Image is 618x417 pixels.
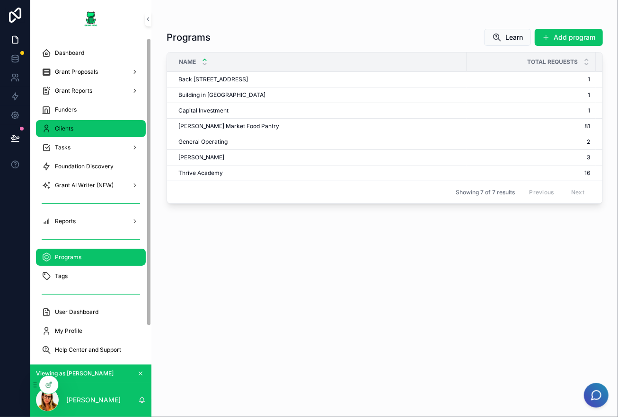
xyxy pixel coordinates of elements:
[527,58,578,66] span: Total Requests
[83,11,98,26] img: App logo
[484,29,531,46] button: Learn
[178,76,248,83] span: Back [STREET_ADDRESS]
[36,341,146,358] a: Help Center and Support
[456,189,515,196] span: Showing 7 of 7 results
[55,346,121,354] span: Help Center and Support
[55,68,98,76] span: Grant Proposals
[55,253,81,261] span: Programs
[55,182,114,189] span: Grant AI Writer (NEW)
[472,76,590,83] a: 1
[36,213,146,230] a: Reports
[55,217,76,225] span: Reports
[66,395,121,405] p: [PERSON_NAME]
[55,327,82,335] span: My Profile
[178,107,461,114] a: Capital Investment
[36,44,146,61] a: Dashboard
[55,308,98,316] span: User Dashboard
[178,169,223,177] span: Thrive Academy
[505,33,523,42] span: Learn
[30,38,151,365] div: scrollable content
[178,122,279,130] span: [PERSON_NAME] Market Food Pantry
[178,76,461,83] a: Back [STREET_ADDRESS]
[472,122,590,130] a: 81
[36,268,146,285] a: Tags
[179,58,196,66] span: Name
[178,169,461,177] a: Thrive Academy
[36,177,146,194] a: Grant AI Writer (NEW)
[55,125,73,132] span: Clients
[55,106,77,113] span: Funders
[167,31,211,44] h1: Programs
[178,107,229,114] span: Capital Investment
[36,139,146,156] a: Tasks
[36,322,146,339] a: My Profile
[472,169,590,177] a: 16
[55,144,71,151] span: Tasks
[178,138,461,146] a: General Operating
[178,138,228,146] span: General Operating
[178,91,461,99] a: Building in [GEOGRAPHIC_DATA]
[36,82,146,99] a: Grant Reports
[36,120,146,137] a: Clients
[55,272,68,280] span: Tags
[36,304,146,321] a: User Dashboard
[178,91,265,99] span: Building in [GEOGRAPHIC_DATA]
[55,49,84,57] span: Dashboard
[36,63,146,80] a: Grant Proposals
[535,29,603,46] button: Add program
[36,101,146,118] a: Funders
[472,107,590,114] a: 1
[178,154,461,161] a: [PERSON_NAME]
[36,158,146,175] a: Foundation Discovery
[55,87,92,95] span: Grant Reports
[55,163,114,170] span: Foundation Discovery
[178,154,224,161] span: [PERSON_NAME]
[178,122,461,130] a: [PERSON_NAME] Market Food Pantry
[472,91,590,99] a: 1
[36,249,146,266] a: Programs
[472,154,590,161] a: 3
[36,370,114,377] span: Viewing as [PERSON_NAME]
[472,138,590,146] a: 2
